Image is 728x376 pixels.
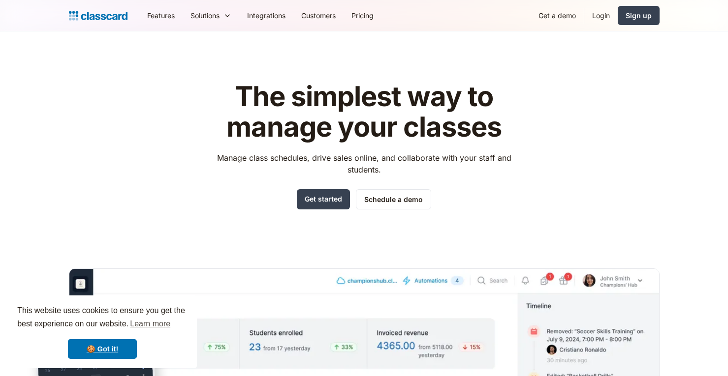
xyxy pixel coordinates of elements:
[293,4,344,27] a: Customers
[531,4,584,27] a: Get a demo
[17,305,188,331] span: This website uses cookies to ensure you get the best experience on our website.
[128,317,172,331] a: learn more about cookies
[69,9,127,23] a: home
[190,10,220,21] div: Solutions
[68,339,137,359] a: dismiss cookie message
[344,4,381,27] a: Pricing
[208,82,520,142] h1: The simplest way to manage your classes
[618,6,660,25] a: Sign up
[297,189,350,209] a: Get started
[8,295,197,368] div: cookieconsent
[626,10,652,21] div: Sign up
[356,189,431,209] a: Schedule a demo
[239,4,293,27] a: Integrations
[139,4,183,27] a: Features
[208,152,520,175] p: Manage class schedules, drive sales online, and collaborate with your staff and students.
[584,4,618,27] a: Login
[183,4,239,27] div: Solutions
